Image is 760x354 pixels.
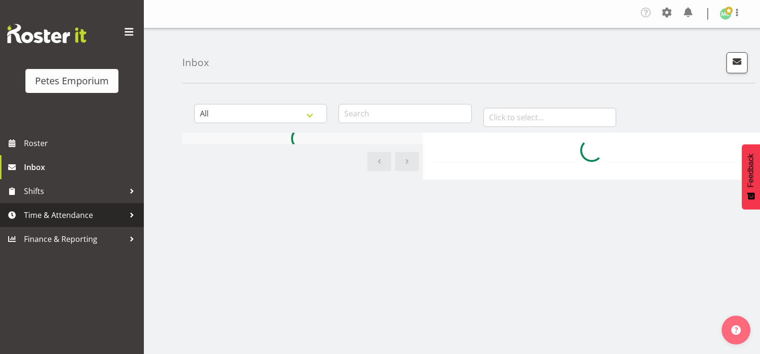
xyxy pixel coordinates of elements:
[182,57,209,68] h4: Inbox
[24,208,125,222] span: Time & Attendance
[483,108,616,127] input: Click to select...
[24,232,125,246] span: Finance & Reporting
[742,144,760,209] button: Feedback - Show survey
[747,154,755,187] span: Feedback
[731,325,741,335] img: help-xxl-2.png
[367,152,391,171] a: Previous page
[35,74,109,88] div: Petes Emporium
[7,24,86,43] img: Rosterit website logo
[24,184,125,198] span: Shifts
[339,104,471,123] input: Search
[24,160,139,174] span: Inbox
[395,152,419,171] a: Next page
[24,136,139,150] span: Roster
[720,8,731,20] img: melissa-cowen2635.jpg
